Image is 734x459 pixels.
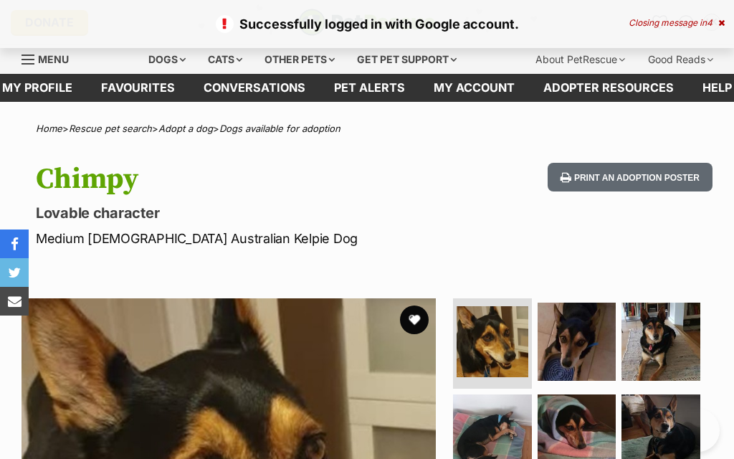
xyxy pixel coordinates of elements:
[538,303,616,382] img: Photo of Chimpy
[22,45,79,71] a: Menu
[87,74,189,102] a: Favourites
[638,45,723,74] div: Good Reads
[621,303,700,382] img: Photo of Chimpy
[525,45,635,74] div: About PetRescue
[419,74,529,102] a: My account
[69,123,152,134] a: Rescue pet search
[400,306,429,334] button: favourite
[707,17,712,28] span: 4
[36,163,450,196] h1: Chimpy
[529,74,688,102] a: Adopter resources
[38,53,69,65] span: Menu
[254,45,345,74] div: Other pets
[548,163,712,192] button: Print an adoption poster
[138,45,196,74] div: Dogs
[347,45,467,74] div: Get pet support
[189,74,320,102] a: conversations
[36,123,62,134] a: Home
[320,74,419,102] a: Pet alerts
[36,229,450,248] p: Medium [DEMOGRAPHIC_DATA] Australian Kelpie Dog
[36,203,450,223] p: Lovable character
[219,123,340,134] a: Dogs available for adoption
[457,306,528,378] img: Photo of Chimpy
[629,18,725,28] div: Closing message in
[158,123,213,134] a: Adopt a dog
[14,14,720,34] p: Successfully logged in with Google account.
[642,409,720,452] iframe: Help Scout Beacon - Open
[198,45,252,74] div: Cats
